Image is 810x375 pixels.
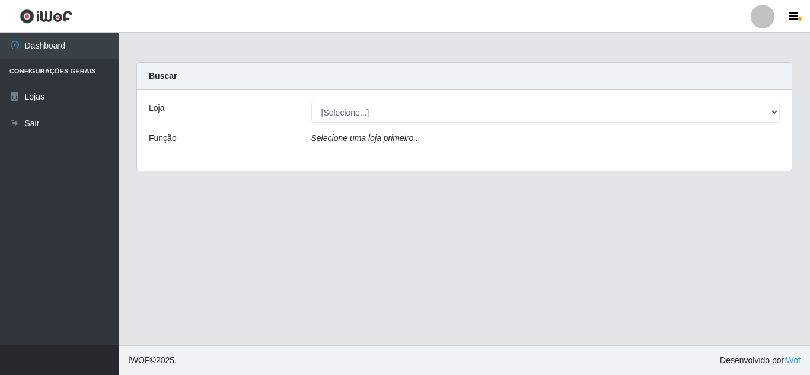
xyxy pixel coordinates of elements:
[720,354,801,367] span: Desenvolvido por
[20,9,72,24] img: CoreUI Logo
[149,132,177,145] label: Função
[128,355,150,365] span: IWOF
[128,354,177,367] span: © 2025 .
[784,355,801,365] a: iWof
[149,71,177,81] strong: Buscar
[311,133,420,143] i: Selecione uma loja primeiro...
[149,102,164,114] label: Loja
